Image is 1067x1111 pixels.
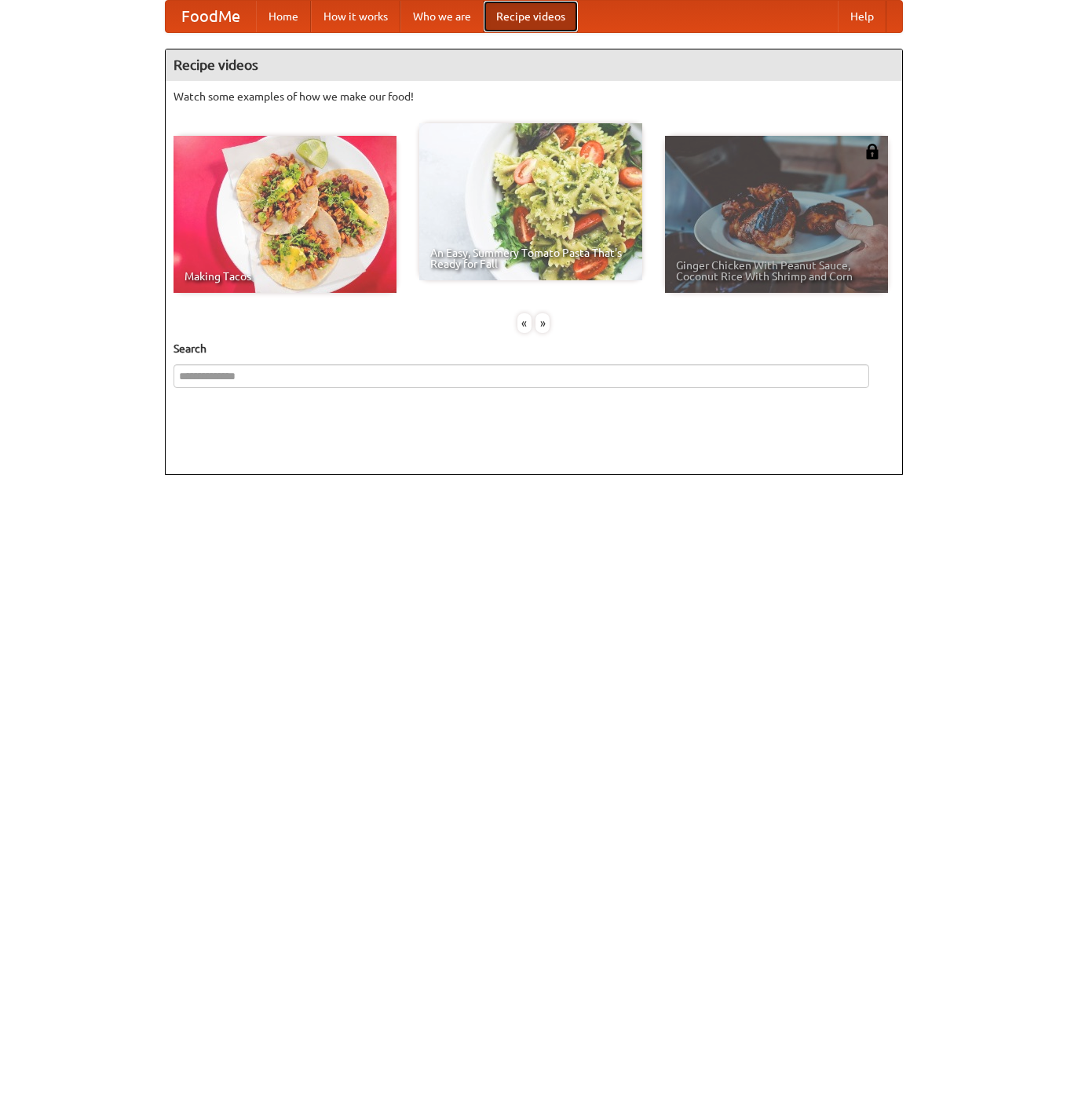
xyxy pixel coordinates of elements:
a: Recipe videos [484,1,578,32]
p: Watch some examples of how we make our food! [174,89,894,104]
a: How it works [311,1,400,32]
a: Who we are [400,1,484,32]
h5: Search [174,341,894,356]
a: Home [256,1,311,32]
div: « [517,313,532,333]
a: Making Tacos [174,136,396,293]
img: 483408.png [864,144,880,159]
a: Help [838,1,886,32]
div: » [535,313,550,333]
h4: Recipe videos [166,49,902,81]
span: An Easy, Summery Tomato Pasta That's Ready for Fall [430,247,631,269]
a: An Easy, Summery Tomato Pasta That's Ready for Fall [419,123,642,280]
a: FoodMe [166,1,256,32]
span: Making Tacos [185,271,386,282]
